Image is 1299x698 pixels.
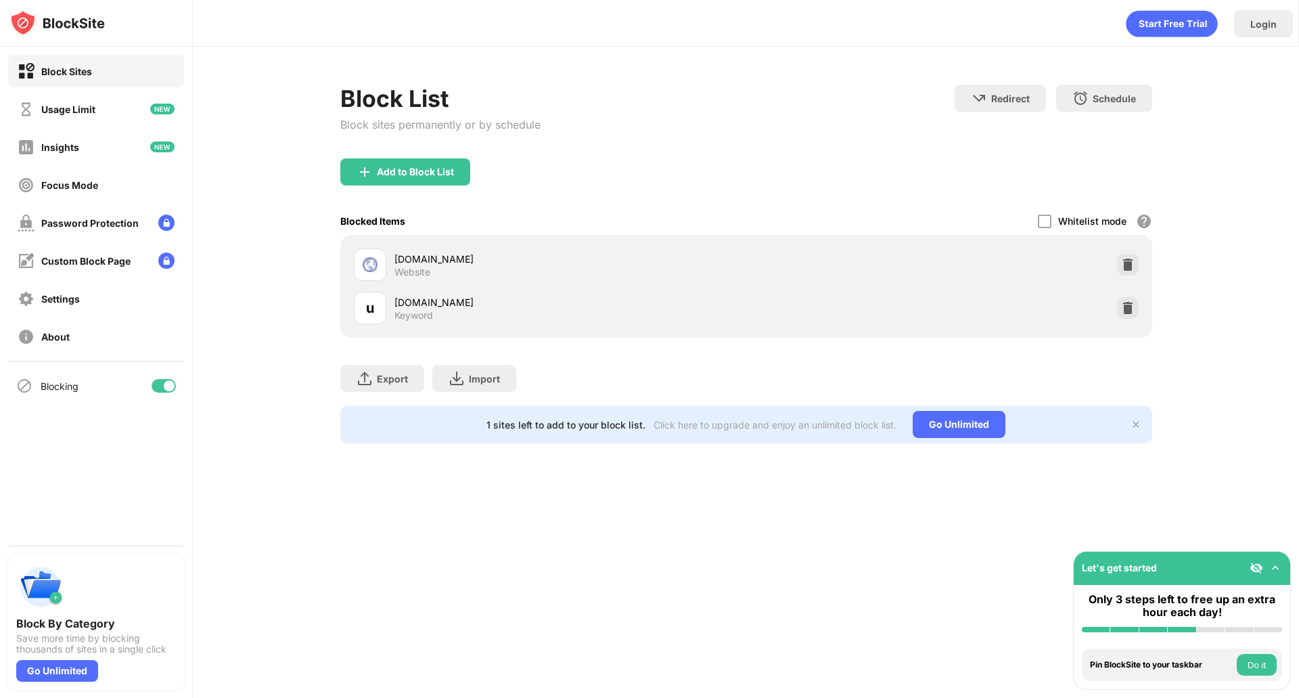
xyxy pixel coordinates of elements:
img: about-off.svg [18,328,35,345]
div: Schedule [1093,93,1136,104]
img: insights-off.svg [18,139,35,156]
div: Blocking [41,380,78,392]
img: new-icon.svg [150,104,175,114]
div: Export [377,373,408,385]
img: blocking-icon.svg [16,378,32,394]
div: Website [394,266,430,278]
div: Save more time by blocking thousands of sites in a single click [16,633,176,655]
div: Import [469,373,500,385]
img: favicons [362,257,378,273]
img: customize-block-page-off.svg [18,253,35,269]
div: Blocked Items [340,215,405,227]
div: [DOMAIN_NAME] [394,252,746,266]
div: Go Unlimited [16,660,98,682]
div: [DOMAIN_NAME] [394,295,746,309]
div: Let's get started [1082,562,1157,573]
div: Block By Category [16,617,176,630]
div: Usage Limit [41,104,95,115]
div: Login [1250,18,1277,30]
img: new-icon.svg [150,141,175,152]
img: block-on.svg [18,63,35,80]
div: Whitelist mode [1058,215,1126,227]
img: lock-menu.svg [158,253,175,269]
div: Add to Block List [377,167,454,177]
div: Go Unlimited [913,411,1005,438]
img: x-button.svg [1131,419,1141,430]
img: password-protection-off.svg [18,215,35,232]
div: Password Protection [41,217,139,229]
div: Insights [41,141,79,153]
div: Only 3 steps left to free up an extra hour each day! [1082,593,1282,619]
div: Pin BlockSite to your taskbar [1090,660,1233,670]
div: Click here to upgrade and enjoy an unlimited block list. [654,419,896,431]
div: Block sites permanently or by schedule [340,118,541,131]
div: Settings [41,293,80,305]
img: lock-menu.svg [158,215,175,231]
div: Redirect [991,93,1030,104]
img: settings-off.svg [18,290,35,307]
div: Block List [340,85,541,112]
div: Focus Mode [41,179,98,191]
img: focus-off.svg [18,177,35,194]
img: time-usage-off.svg [18,101,35,118]
div: u [366,298,374,318]
img: logo-blocksite.svg [9,9,105,37]
div: 1 sites left to add to your block list. [486,419,645,431]
div: About [41,331,70,343]
div: animation [1126,10,1218,37]
img: eye-not-visible.svg [1250,561,1263,575]
button: Do it [1237,654,1277,676]
div: Custom Block Page [41,255,131,267]
div: Block Sites [41,66,92,77]
img: push-categories.svg [16,563,65,611]
div: Keyword [394,309,433,322]
img: omni-setup-toggle.svg [1269,561,1282,575]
